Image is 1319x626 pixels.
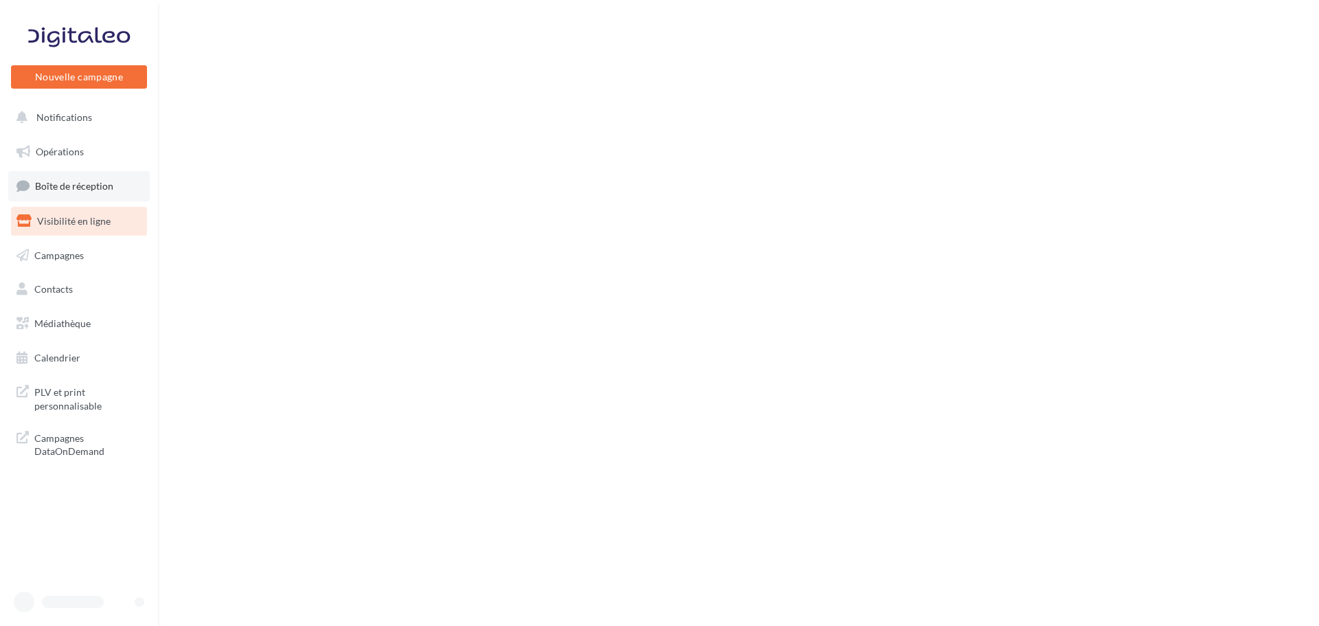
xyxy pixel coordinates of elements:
span: PLV et print personnalisable [34,383,142,412]
button: Notifications [8,103,144,132]
a: Campagnes [8,241,150,270]
a: Médiathèque [8,309,150,338]
span: Campagnes DataOnDemand [34,429,142,458]
a: Contacts [8,275,150,304]
a: Campagnes DataOnDemand [8,423,150,464]
span: Boîte de réception [35,180,113,192]
span: Calendrier [34,352,80,364]
span: Visibilité en ligne [37,215,111,227]
span: Médiathèque [34,317,91,329]
span: Campagnes [34,249,84,260]
a: Opérations [8,137,150,166]
span: Contacts [34,283,73,295]
a: Boîte de réception [8,171,150,201]
span: Notifications [36,111,92,123]
button: Nouvelle campagne [11,65,147,89]
a: Visibilité en ligne [8,207,150,236]
a: PLV et print personnalisable [8,377,150,418]
a: Calendrier [8,344,150,372]
span: Opérations [36,146,84,157]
